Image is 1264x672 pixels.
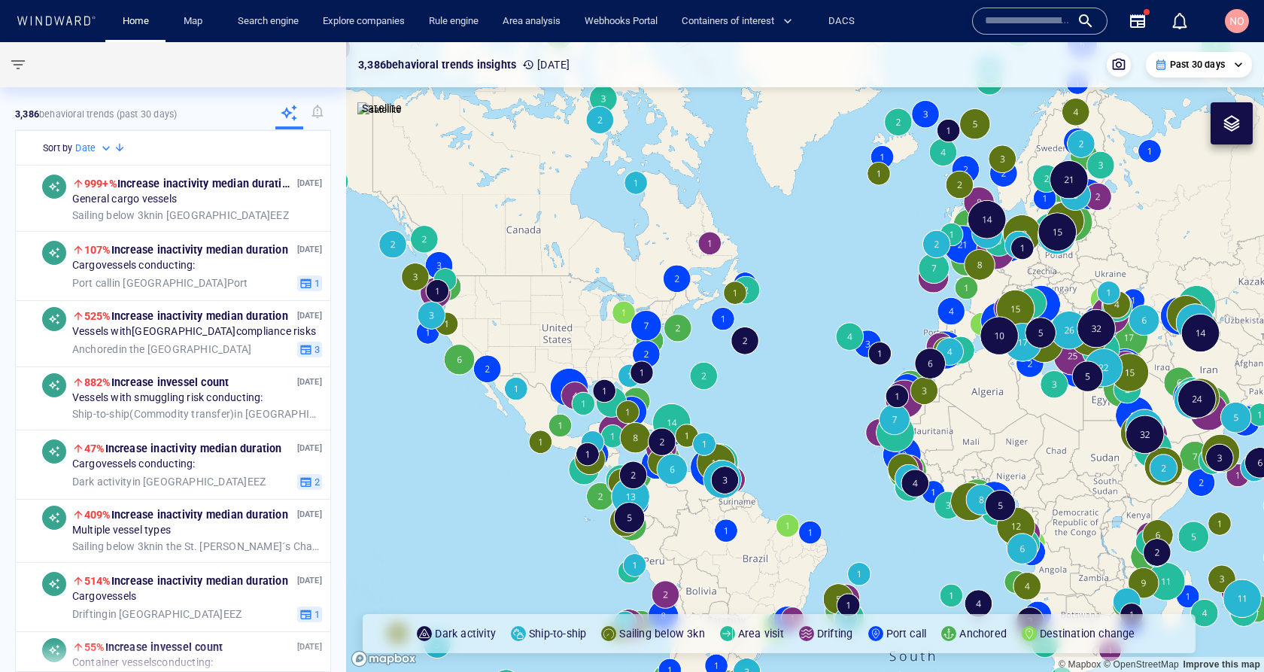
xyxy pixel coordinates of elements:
button: Home [111,8,160,35]
span: 514% [84,575,111,587]
span: Cargo vessels [72,590,136,604]
button: 1 [297,275,322,291]
p: [DATE] [297,375,322,389]
span: 2 [312,475,320,488]
p: Satellite [362,99,402,117]
span: Ship-to-ship ( Commodity transfer ) [72,407,234,419]
p: Ship-to-ship [529,625,586,643]
iframe: Chat [1200,604,1253,661]
span: Anchored [72,342,119,354]
h6: Date [75,141,96,156]
a: Home [117,8,155,35]
p: Dark activity [435,625,496,643]
p: [DATE] [297,309,322,323]
p: Past 30 days [1170,58,1225,71]
p: Drifting [817,625,853,643]
a: Map [178,8,214,35]
p: Sailing below 3kn [619,625,704,643]
span: Sailing below 3kn [72,208,155,220]
span: 107% [84,244,111,256]
p: Port call [886,625,927,643]
img: satellite [357,102,402,117]
span: Increase in activity median duration [84,509,288,521]
span: Cargo vessels conducting: [72,259,196,272]
canvas: Map [346,42,1264,672]
span: in [GEOGRAPHIC_DATA] EEZ [72,208,289,222]
a: DACS [822,8,861,35]
a: Mapbox logo [351,650,417,667]
p: [DATE] [297,507,322,521]
p: [DATE] [522,56,570,74]
p: Destination change [1040,625,1135,643]
span: Dark activity [72,475,132,487]
span: 1 [312,276,320,290]
span: in [GEOGRAPHIC_DATA] EEZ [72,407,322,421]
a: Mapbox [1059,659,1101,670]
span: 47% [84,442,105,455]
span: Drifting [72,607,108,619]
span: 999+% [84,178,117,190]
p: [DATE] [297,242,322,257]
button: 3 [297,341,322,357]
p: [DATE] [297,573,322,588]
span: in the [GEOGRAPHIC_DATA] [72,342,251,356]
span: Increase in activity median duration [84,575,288,587]
a: Webhooks Portal [579,8,664,35]
span: Sailing below 3kn [72,540,155,552]
span: 409% [84,509,111,521]
p: Anchored [959,625,1007,643]
span: 1 [312,607,320,621]
button: 2 [297,473,322,490]
span: Multiple vessel types [72,524,171,537]
span: Increase in vessel count [84,376,229,388]
span: Vessels with smuggling risk conducting: [72,391,263,405]
h6: Sort by [43,141,72,156]
span: in [GEOGRAPHIC_DATA] EEZ [72,475,266,488]
span: NO [1229,15,1244,27]
button: NO [1222,6,1252,36]
span: Increase in activity median duration [84,244,288,256]
span: in the St. [PERSON_NAME]´s Channel Strait [72,540,322,553]
a: Area analysis [497,8,567,35]
a: Search engine [232,8,305,35]
span: Vessels with [GEOGRAPHIC_DATA] compliance risks [72,325,316,339]
button: 1 [297,606,322,622]
span: 525% [84,310,111,322]
span: 3 [312,342,320,356]
p: behavioral trends (Past 30 days) [15,108,177,121]
button: DACS [817,8,865,35]
a: Rule engine [423,8,485,35]
span: in [GEOGRAPHIC_DATA] Port [72,276,248,290]
div: Past 30 days [1155,58,1243,71]
a: Explore companies [317,8,411,35]
span: Containers of interest [682,13,792,30]
span: Increase in activity median duration [84,310,288,322]
a: OpenStreetMap [1104,659,1179,670]
span: General cargo vessels [72,193,177,206]
button: Map [172,8,220,35]
strong: 3,386 [15,108,39,120]
span: 882% [84,376,111,388]
p: 3,386 behavioral trends insights [358,56,516,74]
div: Date [75,141,114,156]
p: [DATE] [297,441,322,455]
button: Containers of interest [676,8,805,35]
a: Map feedback [1183,659,1260,670]
span: Increase in activity median duration [84,178,294,190]
span: Port call [72,276,112,288]
p: [DATE] [297,640,322,654]
span: in [GEOGRAPHIC_DATA] EEZ [72,607,242,621]
p: Area visit [738,625,784,643]
p: [DATE] [297,176,322,190]
span: Increase in activity median duration [84,442,282,455]
span: Cargo vessels conducting: [72,458,196,471]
